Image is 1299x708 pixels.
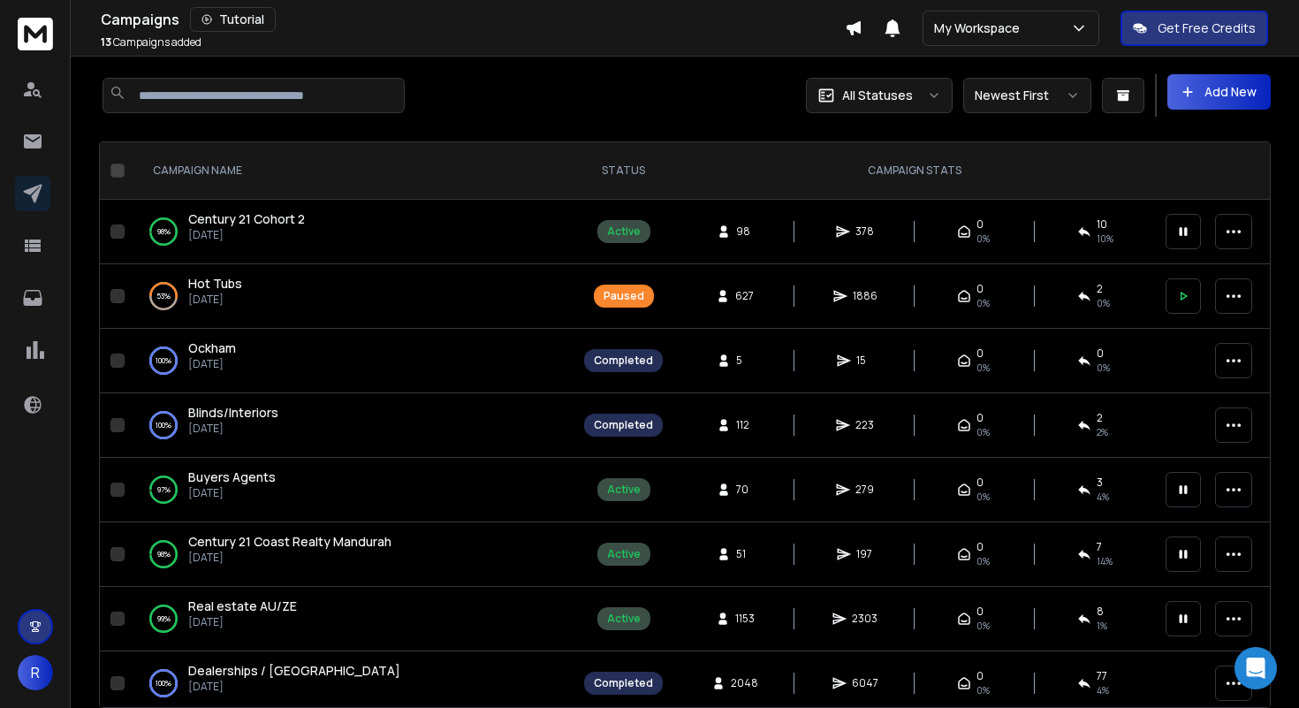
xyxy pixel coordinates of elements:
p: Get Free Credits [1158,19,1256,37]
td: 97%Buyers Agents[DATE] [132,458,574,522]
span: 0 [976,346,984,361]
span: 7 [1097,540,1102,554]
p: 100 % [156,416,171,434]
p: Campaigns added [101,35,201,49]
a: Ockham [188,339,236,357]
p: 100 % [156,674,171,692]
p: 97 % [157,481,171,499]
span: 0 [976,217,984,232]
span: 6047 [852,676,878,690]
p: [DATE] [188,486,276,500]
div: Active [607,547,641,561]
span: Real estate AU/ZE [188,598,297,614]
span: 0% [976,490,990,504]
span: 1886 [853,289,877,303]
td: 100%Ockham[DATE] [132,329,574,393]
span: Blinds/Interiors [188,404,278,421]
span: 1 % [1097,619,1107,633]
span: 0 [976,282,984,296]
span: 5 [736,354,754,368]
span: 51 [736,547,754,561]
a: Century 21 Cohort 2 [188,210,305,228]
span: 0% [976,425,990,439]
p: All Statuses [842,87,913,104]
span: 13 [101,34,111,49]
p: [DATE] [188,293,242,307]
span: 0% [976,619,990,633]
div: Open Intercom Messenger [1234,647,1277,689]
span: 4 % [1097,683,1109,697]
span: 2 [1097,282,1103,296]
span: 279 [855,483,874,497]
span: Buyers Agents [188,468,276,485]
span: 10 % [1097,232,1113,246]
p: 100 % [156,352,171,369]
span: 15 [856,354,874,368]
a: Buyers Agents [188,468,276,486]
div: Active [607,225,641,239]
p: [DATE] [188,228,305,242]
p: 99 % [157,610,171,628]
span: 0 [976,669,984,683]
span: 0 % [1097,296,1110,310]
a: Dealerships / [GEOGRAPHIC_DATA] [188,662,400,680]
span: 0% [976,232,990,246]
span: 1153 [735,612,755,626]
a: Hot Tubs [188,275,242,293]
span: 2 [1097,411,1103,425]
span: 14 % [1097,554,1113,568]
th: STATUS [574,142,673,200]
p: [DATE] [188,615,297,629]
button: Add New [1167,74,1271,110]
button: Newest First [963,78,1091,113]
span: 70 [736,483,754,497]
span: 10 [1097,217,1107,232]
span: Ockham [188,339,236,356]
span: 223 [855,418,874,432]
div: Active [607,483,641,497]
button: Tutorial [190,7,276,32]
p: [DATE] [188,422,278,436]
span: 627 [735,289,754,303]
p: 53 % [156,287,171,305]
div: Paused [604,289,644,303]
p: [DATE] [188,551,391,565]
td: 99%Real estate AU/ZE[DATE] [132,587,574,651]
div: Completed [594,418,653,432]
span: 4 % [1097,490,1109,504]
div: Active [607,612,641,626]
span: Dealerships / [GEOGRAPHIC_DATA] [188,662,400,679]
span: 112 [736,418,754,432]
span: 3 [1097,476,1103,490]
div: Completed [594,676,653,690]
button: R [18,655,53,690]
button: Get Free Credits [1120,11,1268,46]
p: [DATE] [188,680,400,694]
th: CAMPAIGN STATS [673,142,1155,200]
span: 0% [976,296,990,310]
span: 98 [736,225,754,239]
span: 197 [856,547,874,561]
p: My Workspace [934,19,1027,37]
span: 77 [1097,669,1107,683]
span: 0 [976,605,984,619]
span: Hot Tubs [188,275,242,292]
span: 378 [855,225,874,239]
a: Blinds/Interiors [188,404,278,422]
td: 98%Century 21 Coast Realty Mandurah[DATE] [132,522,574,587]
td: 100%Blinds/Interiors[DATE] [132,393,574,458]
span: 2 % [1097,425,1108,439]
span: Century 21 Coast Realty Mandurah [188,533,391,550]
th: CAMPAIGN NAME [132,142,574,200]
td: 53%Hot Tubs[DATE] [132,264,574,329]
span: 0 [1097,346,1104,361]
span: Century 21 Cohort 2 [188,210,305,227]
div: Completed [594,354,653,368]
span: 0 [976,476,984,490]
span: 0% [976,361,990,375]
a: Real estate AU/ZE [188,598,297,615]
span: 0 % [1097,361,1110,375]
a: Century 21 Coast Realty Mandurah [188,533,391,551]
